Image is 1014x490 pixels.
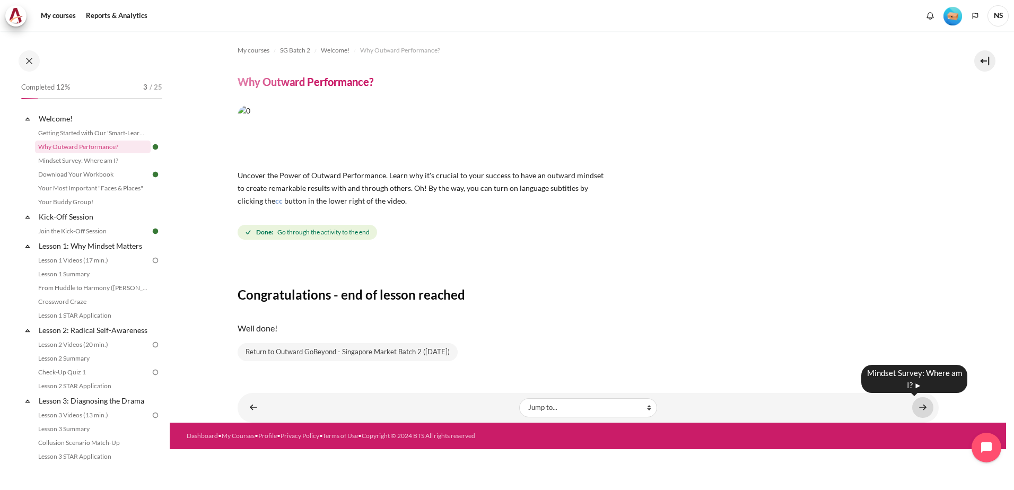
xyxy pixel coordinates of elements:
span: button in the lower right of the video. [284,196,407,205]
a: Welcome! [37,111,151,126]
nav: Navigation bar [238,42,939,59]
img: 0 [238,105,609,163]
span: / 25 [150,82,162,93]
p: Well done! [238,322,939,335]
span: Completed 12% [21,82,70,93]
a: Lesson 2 Summary [35,352,151,365]
div: • • • • • [187,431,634,441]
a: Lesson 1 Summary [35,268,151,281]
a: User menu [987,5,1009,27]
img: To do [151,410,160,420]
span: NS [987,5,1009,27]
section: Content [170,31,1006,423]
img: Done [151,142,160,152]
a: Welcome! [321,44,349,57]
img: Done [151,226,160,236]
a: Level #1 [939,6,966,25]
span: Why Outward Performance? [360,46,440,55]
a: Architeck Architeck [5,5,32,27]
strong: Done: [256,227,273,237]
div: Mindset Survey: Where am I? ► [861,365,967,393]
span: Uncover the Power of Outward Performance. Learn why it's crucial to your success to have an outwa... [238,171,604,205]
span: My courses [238,46,269,55]
img: To do [151,256,160,265]
span: Welcome! [321,46,349,55]
span: SG Batch 2 [280,46,310,55]
span: Collapse [22,396,33,406]
a: Lesson 3 Videos (13 min.) [35,409,151,422]
a: Lesson 2: Radical Self-Awareness [37,323,151,337]
span: 3 [143,82,147,93]
span: cc [275,196,283,205]
a: Getting Started with Our 'Smart-Learning' Platform [35,127,151,139]
a: Collusion Scenario Match-Up [35,436,151,449]
a: Copyright © 2024 BTS All rights reserved [362,432,475,440]
span: Collapse [22,241,33,251]
a: ◄ Getting Started with Our 'Smart-Learning' Platform [243,397,264,418]
a: Check-Up Quiz 1 [35,366,151,379]
a: Return to Outward GoBeyond - Singapore Market Batch 2 ([DATE]) [238,343,458,361]
a: Mindset Survey: Where am I? [35,154,151,167]
h3: Congratulations - end of lesson reached [238,286,939,303]
img: Done [151,170,160,179]
a: Your Most Important "Faces & Places" [35,182,151,195]
a: Crossword Craze [35,295,151,308]
img: Level #1 [943,7,962,25]
a: Your Buddy Group! [35,196,151,208]
a: Reports & Analytics [82,5,151,27]
a: Why Outward Performance? [35,141,151,153]
a: Dashboard [187,432,218,440]
a: Lesson 3: Diagnosing the Drama [37,393,151,408]
a: Privacy Policy [281,432,319,440]
div: 12% [21,98,38,99]
span: Collapse [22,325,33,336]
img: To do [151,367,160,377]
span: Collapse [22,113,33,124]
div: Level #1 [943,6,962,25]
a: Lesson 1 STAR Application [35,309,151,322]
img: Architeck [8,8,23,24]
a: Lesson 3 STAR Application [35,450,151,463]
a: Lesson 3 Summary [35,423,151,435]
button: Languages [967,8,983,24]
a: Kick-Off Session [37,209,151,224]
a: My courses [37,5,80,27]
a: Lesson 2 Videos (20 min.) [35,338,151,351]
div: Show notification window with no new notifications [922,8,938,24]
a: My courses [238,44,269,57]
span: Collapse [22,212,33,222]
a: My Courses [222,432,255,440]
a: Lesson 1: Why Mindset Matters [37,239,151,253]
a: Terms of Use [322,432,358,440]
a: Why Outward Performance? [360,44,440,57]
img: To do [151,340,160,349]
a: From Huddle to Harmony ([PERSON_NAME]'s Story) [35,282,151,294]
a: Lesson 1 Videos (17 min.) [35,254,151,267]
a: Profile [258,432,277,440]
a: Join the Kick-Off Session [35,225,151,238]
a: Download Your Workbook [35,168,151,181]
h4: Why Outward Performance? [238,75,373,89]
a: Lesson 2 STAR Application [35,380,151,392]
a: SG Batch 2 [280,44,310,57]
div: Completion requirements for Why Outward Performance? [238,223,379,242]
span: Go through the activity to the end [277,227,370,237]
